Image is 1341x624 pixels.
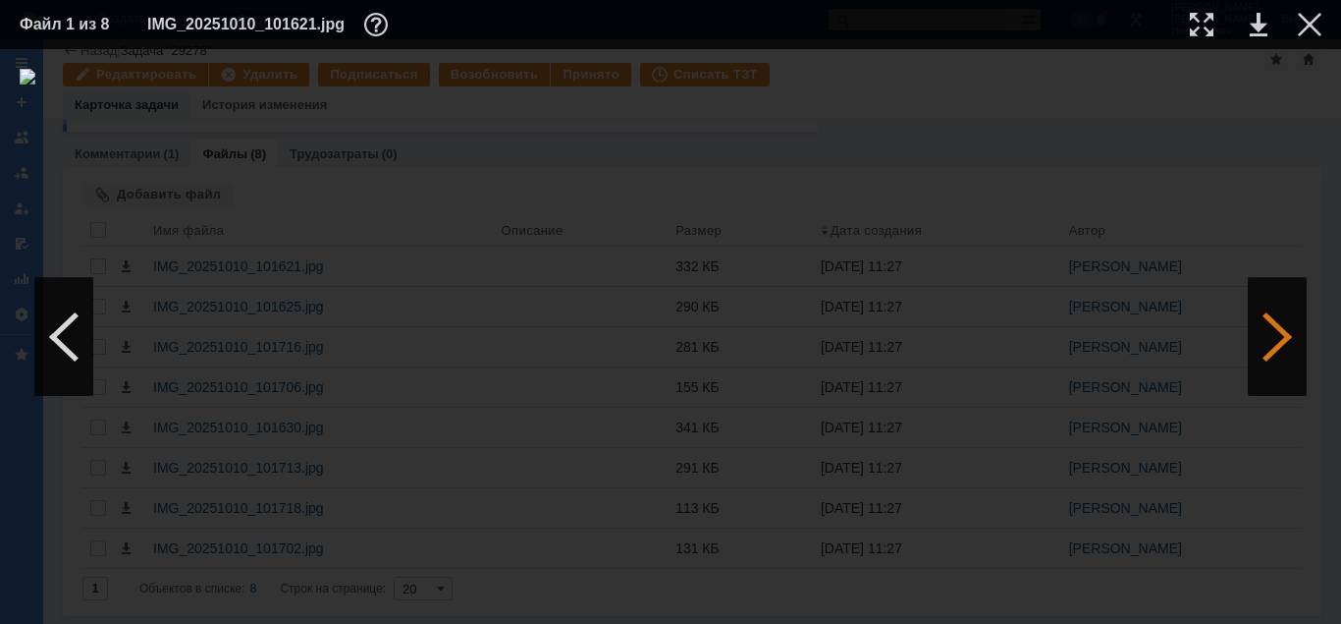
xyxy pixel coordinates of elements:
[34,278,93,396] div: Предыдущий файл
[1248,278,1307,396] div: Следующий файл
[1298,13,1321,36] div: Закрыть окно (Esc)
[364,13,394,36] div: Дополнительная информация о файле (F11)
[147,13,394,36] div: IMG_20251010_101621.jpg
[1250,13,1267,36] div: Скачать файл
[20,69,1321,604] img: download
[1190,13,1213,36] div: Увеличить масштаб
[20,17,118,32] div: Файл 1 из 8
